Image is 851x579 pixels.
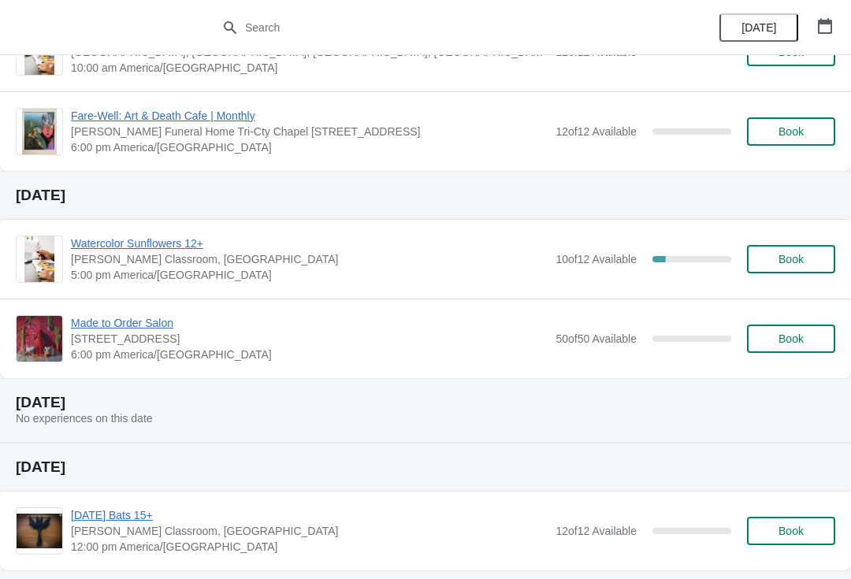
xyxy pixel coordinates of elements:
[71,267,548,283] span: 5:00 pm America/[GEOGRAPHIC_DATA]
[779,332,804,345] span: Book
[741,21,776,34] span: [DATE]
[71,236,548,251] span: Watercolor Sunflowers 12+
[71,523,548,539] span: [PERSON_NAME] Classroom, [GEOGRAPHIC_DATA]
[71,124,548,139] span: [PERSON_NAME] Funeral Home Tri-Cty Chapel [STREET_ADDRESS]
[556,253,637,265] span: 10 of 12 Available
[747,117,835,146] button: Book
[71,539,548,555] span: 12:00 pm America/[GEOGRAPHIC_DATA]
[779,125,804,138] span: Book
[17,514,62,547] img: Halloween Bats 15+ | Kimberly-Clark Classroom, Trout Museum of Art | 12:00 pm America/Chicago
[556,525,637,537] span: 12 of 12 Available
[16,412,153,425] span: No experiences on this date
[71,139,548,155] span: 6:00 pm America/[GEOGRAPHIC_DATA]
[71,331,548,347] span: [STREET_ADDRESS]
[24,236,55,282] img: Watercolor Sunflowers 12+ | Kimberly-Clark Classroom, Trout Museum of Art | 5:00 pm America/Chicago
[71,315,548,331] span: Made to Order Salon
[556,125,637,138] span: 12 of 12 Available
[17,316,62,362] img: Made to Order Salon | 206 N. Union St. Appleton, WI 54911 | 6:00 pm America/Chicago
[71,108,548,124] span: Fare-Well: Art & Death Cafe | Monthly
[16,187,835,203] h2: [DATE]
[71,251,548,267] span: [PERSON_NAME] Classroom, [GEOGRAPHIC_DATA]
[71,60,548,76] span: 10:00 am America/[GEOGRAPHIC_DATA]
[556,332,637,345] span: 50 of 50 Available
[747,325,835,353] button: Book
[719,13,798,42] button: [DATE]
[747,517,835,545] button: Book
[747,245,835,273] button: Book
[244,13,638,42] input: Search
[16,395,835,410] h2: [DATE]
[22,109,57,154] img: Fare-Well: Art & Death Cafe | Monthly | Wichmann Funeral Home Tri-Cty Chapel 1592 S Oneida St, Me...
[71,347,548,362] span: 6:00 pm America/[GEOGRAPHIC_DATA]
[16,459,835,475] h2: [DATE]
[779,525,804,537] span: Book
[71,507,548,523] span: [DATE] Bats 15+
[779,253,804,265] span: Book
